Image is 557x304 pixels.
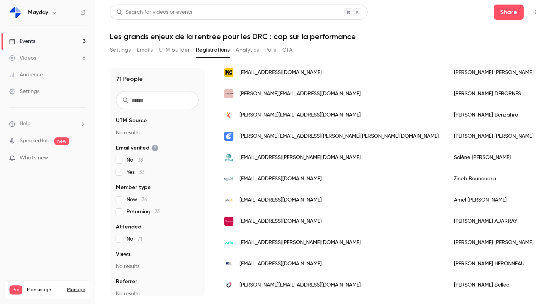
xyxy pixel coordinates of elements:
button: Emails [137,44,153,56]
img: verspieren.com [224,217,233,226]
span: Attended [116,223,141,231]
span: Help [20,120,31,128]
span: Yes [127,169,144,176]
p: No results [116,129,199,137]
img: idelians.fr [224,177,233,181]
img: weenat.com [224,153,233,162]
button: Polls [265,44,276,56]
button: Analytics [236,44,259,56]
img: conrad.fr [224,132,233,141]
span: Email verified [116,144,158,152]
span: Pro [9,285,22,295]
img: skeepers.io [224,110,233,120]
img: odigo.com [224,280,233,290]
span: [EMAIL_ADDRESS][PERSON_NAME][DOMAIN_NAME] [239,154,361,162]
span: No [127,156,143,164]
p: No results [116,290,199,298]
button: Share [494,5,524,20]
span: Referrer [116,278,137,285]
span: [EMAIL_ADDRESS][PERSON_NAME][DOMAIN_NAME] [239,239,361,247]
h6: Mayday [28,9,48,16]
span: new [54,137,69,145]
span: [EMAIL_ADDRESS][DOMAIN_NAME] [239,217,322,225]
span: Plan usage [27,287,63,293]
button: Settings [110,44,131,56]
span: Member type [116,184,151,191]
span: 38 [138,158,143,163]
span: [PERSON_NAME][EMAIL_ADDRESS][PERSON_NAME][PERSON_NAME][DOMAIN_NAME] [239,132,439,140]
span: [EMAIL_ADDRESS][DOMAIN_NAME] [239,260,322,268]
div: Events [9,38,35,45]
a: SpeakerHub [20,137,50,145]
img: peggysage.com [224,89,233,98]
div: Videos [9,54,36,62]
div: Settings [9,88,39,95]
div: Search for videos or events [116,8,192,16]
span: [PERSON_NAME][EMAIL_ADDRESS][DOMAIN_NAME] [239,281,361,289]
span: [EMAIL_ADDRESS][DOMAIN_NAME] [239,69,322,77]
span: UTM Source [116,117,147,124]
span: [PERSON_NAME][EMAIL_ADDRESS][DOMAIN_NAME] [239,111,361,119]
button: UTM builder [159,44,190,56]
p: No results [116,263,199,270]
img: kiloutou.fr [224,68,233,77]
img: Mayday [9,6,22,19]
span: No [127,235,142,243]
img: ccmsa.msa.fr [224,259,233,268]
span: 36 [142,197,147,202]
span: What's new [20,154,48,162]
h1: Les grands enjeux de la rentrée pour les DRC : cap sur la performance [110,32,542,41]
iframe: Noticeable Trigger [77,155,86,162]
h1: 71 People [116,74,143,83]
div: Audience [9,71,43,79]
span: [EMAIL_ADDRESS][DOMAIN_NAME] [239,175,322,183]
img: bartle.fr [224,238,233,247]
section: facet-groups [116,117,199,298]
span: 35 [155,209,161,214]
span: Returning [127,208,161,216]
span: [PERSON_NAME][EMAIL_ADDRESS][DOMAIN_NAME] [239,90,361,98]
span: 33 [139,170,144,175]
span: Views [116,250,131,258]
button: CTA [282,44,293,56]
span: New [127,196,147,203]
button: Registrations [196,44,230,56]
span: 71 [138,236,142,242]
span: [EMAIL_ADDRESS][DOMAIN_NAME] [239,196,322,204]
img: studi.fr [224,195,233,205]
a: Manage [67,287,85,293]
li: help-dropdown-opener [9,120,86,128]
